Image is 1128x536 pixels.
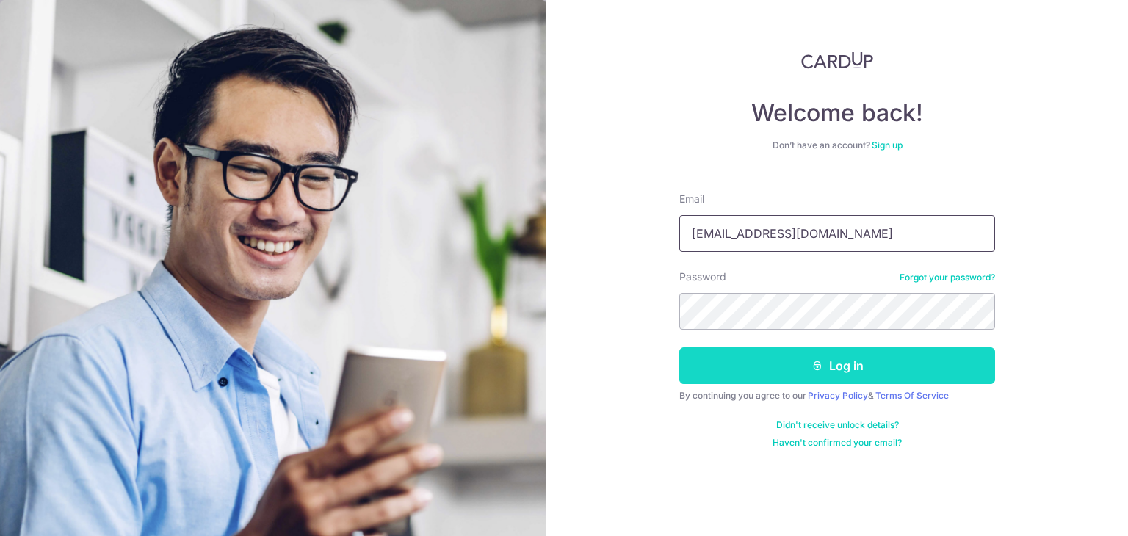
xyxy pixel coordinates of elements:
[801,51,873,69] img: CardUp Logo
[679,269,726,284] label: Password
[773,437,902,449] a: Haven't confirmed your email?
[679,140,995,151] div: Don’t have an account?
[776,419,899,431] a: Didn't receive unlock details?
[872,140,903,151] a: Sign up
[679,98,995,128] h4: Welcome back!
[808,390,868,401] a: Privacy Policy
[679,215,995,252] input: Enter your Email
[900,272,995,283] a: Forgot your password?
[679,347,995,384] button: Log in
[679,390,995,402] div: By continuing you agree to our &
[875,390,949,401] a: Terms Of Service
[679,192,704,206] label: Email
